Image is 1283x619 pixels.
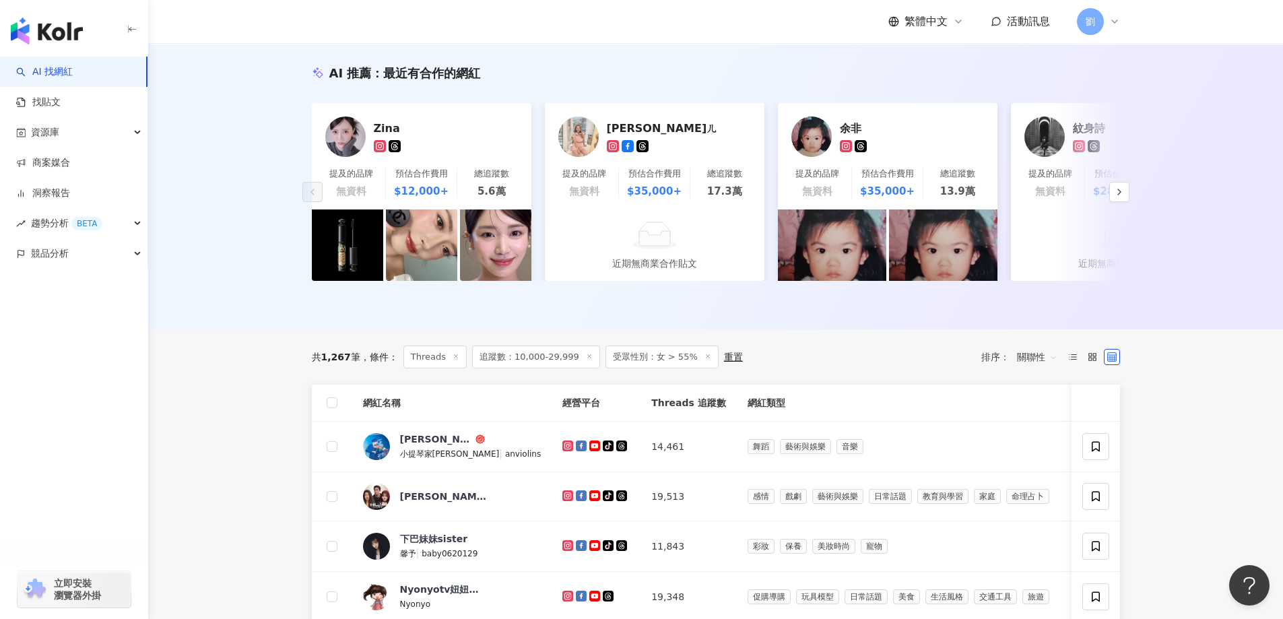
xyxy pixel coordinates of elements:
[394,184,449,199] div: $12,000+
[363,483,541,510] a: KOL Avatar[PERSON_NAME]與[PERSON_NAME]
[16,187,70,200] a: 洞察報告
[400,583,488,596] div: Nyonyotv妞妞ＴＶ
[640,385,737,422] th: Threads 追蹤數
[1006,489,1049,504] span: 命理占卜
[791,117,832,157] img: KOL Avatar
[363,532,541,560] a: KOL Avatar下巴妹妹sister馨予|baby0620129
[940,168,975,180] div: 總追蹤數
[904,14,948,29] span: 繁體中文
[1011,103,1230,209] a: KOL Avatar紋身詩提及的品牌無資料預估合作費用$28,000+總追蹤數11.7萬
[22,579,48,600] img: chrome extension
[400,432,473,446] div: [PERSON_NAME]
[383,66,480,80] span: 最近有合作的網紅
[363,433,390,460] img: KOL Avatar
[363,583,541,611] a: KOL AvatarNyonyotv妞妞ＴＶNyonyo
[940,184,975,199] div: 13.9萬
[974,589,1017,604] span: 交通工具
[363,583,390,610] img: KOL Avatar
[569,184,599,199] div: 無資料
[545,103,764,209] a: KOL Avatar[PERSON_NAME]ㄦ提及的品牌無資料預估合作費用$35,000+總追蹤數17.3萬
[1017,346,1057,368] span: 關聯性
[336,184,366,199] div: 無資料
[748,539,775,554] span: 彩妝
[16,96,61,109] a: 找貼文
[562,168,606,180] div: 提及的品牌
[640,422,737,472] td: 14,461
[812,489,863,504] span: 藝術與娛樂
[778,191,886,300] img: post-image
[627,184,682,199] div: $35,000+
[54,577,101,601] span: 立即安裝 瀏覽器外掛
[71,217,102,230] div: BETA
[386,209,457,281] img: post-image
[400,490,488,503] div: [PERSON_NAME]與[PERSON_NAME]
[400,549,416,558] span: 馨予
[748,439,775,454] span: 舞蹈
[802,184,832,199] div: 無資料
[329,65,481,82] div: AI 推薦 ：
[1093,184,1148,199] div: $28,000+
[925,589,968,604] span: 生活風格
[780,489,807,504] span: 戲劇
[18,571,131,608] a: chrome extension立即安裝 瀏覽器外掛
[1035,184,1065,199] div: 無資料
[352,385,552,422] th: 網紅名稱
[840,121,975,135] div: 余非
[780,539,807,554] span: 保養
[400,599,430,609] span: Nyonyo
[860,184,915,199] div: $35,000+
[1086,14,1095,29] span: 劉
[312,103,531,209] a: KOL AvatarZina提及的品牌無資料預估合作費用$12,000+總追蹤數5.6萬
[861,539,888,554] span: 寵物
[707,184,742,199] div: 17.3萬
[31,238,69,269] span: 競品分析
[724,352,743,362] div: 重置
[1229,565,1270,606] iframe: Help Scout Beacon - Open
[416,548,422,558] span: |
[836,439,863,454] span: 音樂
[363,432,541,461] a: KOL Avatar[PERSON_NAME]小提琴家[PERSON_NAME]|anviolins
[403,346,467,368] span: Threads
[329,168,373,180] div: 提及的品牌
[460,209,531,281] img: post-image
[474,168,509,180] div: 總追蹤數
[1078,256,1163,271] div: 近期無商業合作貼文
[312,352,360,362] div: 共 筆
[1022,589,1049,604] span: 旅遊
[889,191,997,300] img: post-image
[1024,117,1065,157] img: KOL Avatar
[499,448,505,459] span: |
[1028,168,1072,180] div: 提及的品牌
[400,532,468,546] div: 下巴妹妹sister
[505,449,541,459] span: anviolins
[778,103,997,209] a: KOL Avatar余非提及的品牌無資料預估合作費用$35,000+總追蹤數13.9萬
[748,589,791,604] span: 促購導購
[374,121,508,135] div: Zina
[16,156,70,170] a: 商案媒合
[552,385,640,422] th: 經營平台
[1073,121,1208,135] div: 紋身詩
[395,168,448,180] div: 預估合作費用
[31,208,102,238] span: 趨勢分析
[780,439,831,454] span: 藝術與娛樂
[628,168,681,180] div: 預估合作費用
[422,549,478,558] span: baby0620129
[974,489,1001,504] span: 家庭
[861,168,914,180] div: 預估合作費用
[640,472,737,521] td: 19,513
[605,346,719,368] span: 受眾性別：女 > 55%
[607,121,742,135] div: 林伶ㄦ
[981,346,1065,368] div: 排序：
[16,65,73,79] a: searchAI 找網紅
[707,168,742,180] div: 總追蹤數
[16,219,26,228] span: rise
[748,489,775,504] span: 感情
[400,449,500,459] span: 小提琴家[PERSON_NAME]
[363,533,390,560] img: KOL Avatar
[796,589,839,604] span: 玩具模型
[795,168,839,180] div: 提及的品牌
[1007,15,1050,28] span: 活動訊息
[869,489,912,504] span: 日常話題
[321,352,351,362] span: 1,267
[472,346,600,368] span: 追蹤數：10,000-29,999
